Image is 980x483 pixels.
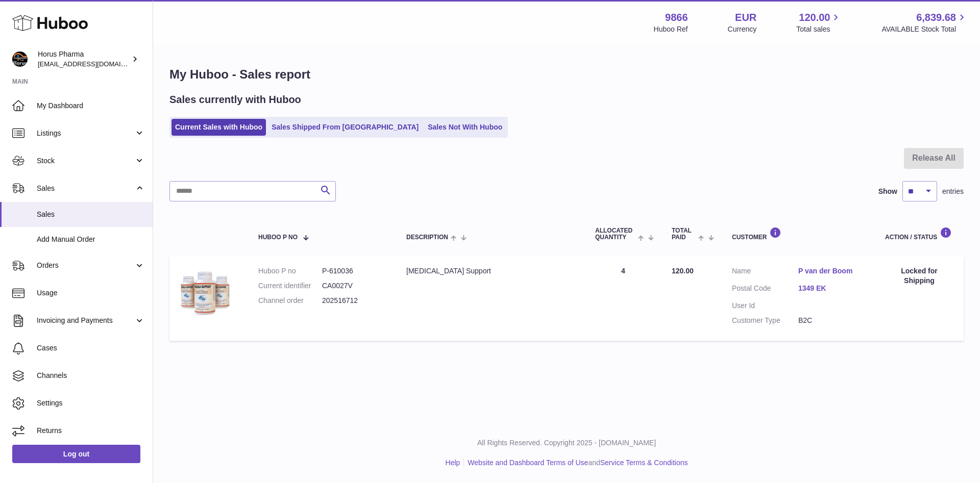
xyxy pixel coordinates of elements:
[732,266,798,278] dt: Name
[171,119,266,136] a: Current Sales with Huboo
[796,11,842,34] a: 120.00 Total sales
[322,296,386,306] dd: 202516712
[735,11,756,24] strong: EUR
[169,93,301,107] h2: Sales currently with Huboo
[798,284,865,293] a: 1349 EK
[585,256,661,341] td: 4
[12,445,140,463] a: Log out
[600,459,688,467] a: Service Terms & Conditions
[406,234,448,241] span: Description
[258,296,322,306] dt: Channel order
[37,343,145,353] span: Cases
[885,227,953,241] div: Action / Status
[37,184,134,193] span: Sales
[37,426,145,436] span: Returns
[878,187,897,196] label: Show
[37,101,145,111] span: My Dashboard
[322,266,386,276] dd: P-610036
[37,210,145,219] span: Sales
[672,267,694,275] span: 120.00
[885,266,953,286] div: Locked for Shipping
[258,281,322,291] dt: Current identifier
[161,438,972,448] p: All Rights Reserved. Copyright 2025 - [DOMAIN_NAME]
[38,49,130,69] div: Horus Pharma
[654,24,688,34] div: Huboo Ref
[595,227,635,241] span: ALLOCATED Quantity
[37,371,145,380] span: Channels
[916,11,956,24] span: 6,839.68
[798,266,865,276] a: P van der Boom
[468,459,588,467] a: Website and Dashboard Terms of Use
[406,266,575,276] div: [MEDICAL_DATA] Support
[798,316,865,325] dd: B2C
[169,66,964,83] h1: My Huboo - Sales report
[268,119,422,136] a: Sales Shipped From [GEOGRAPHIC_DATA]
[37,235,145,244] span: Add Manual Order
[732,316,798,325] dt: Customer Type
[796,24,842,34] span: Total sales
[732,301,798,311] dt: User Id
[732,284,798,296] dt: Postal Code
[37,156,134,166] span: Stock
[728,24,757,34] div: Currency
[180,266,231,317] img: 1669904862.jpg
[942,187,964,196] span: entries
[12,52,28,67] img: info@horus-pharma.nl
[37,288,145,298] span: Usage
[258,234,298,241] span: Huboo P no
[672,227,696,241] span: Total paid
[38,60,150,68] span: [EMAIL_ADDRESS][DOMAIN_NAME]
[881,24,968,34] span: AVAILABLE Stock Total
[37,129,134,138] span: Listings
[424,119,506,136] a: Sales Not With Huboo
[37,398,145,408] span: Settings
[732,227,865,241] div: Customer
[258,266,322,276] dt: Huboo P no
[464,458,688,468] li: and
[446,459,460,467] a: Help
[37,316,134,325] span: Invoicing and Payments
[665,11,688,24] strong: 9866
[322,281,386,291] dd: CA0027V
[37,261,134,270] span: Orders
[799,11,830,24] span: 120.00
[881,11,968,34] a: 6,839.68 AVAILABLE Stock Total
